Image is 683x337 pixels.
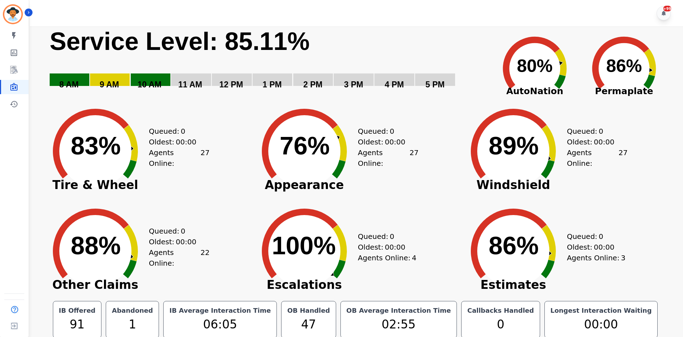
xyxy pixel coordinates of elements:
[345,306,453,316] div: OB Average Interaction Time
[50,27,310,55] text: Service Level: 85.11%
[567,231,620,242] div: Queued:
[251,182,358,189] span: Appearance
[272,232,336,260] text: 100%
[358,137,412,147] div: Oldest:
[412,252,417,263] span: 4
[286,316,331,333] div: 47
[49,26,489,99] svg: Service Level: 0%
[303,80,323,89] text: 2 PM
[567,126,620,137] div: Queued:
[344,80,363,89] text: 3 PM
[149,247,210,269] div: Agents Online:
[59,80,79,89] text: 8 AM
[181,126,185,137] span: 0
[549,306,653,316] div: Longest Interaction Waiting
[579,85,669,98] span: Permaplate
[176,137,196,147] span: 00:00
[176,236,196,247] span: 00:00
[567,147,628,169] div: Agents Online:
[110,316,154,333] div: 1
[618,147,627,169] span: 27
[100,80,119,89] text: 9 AM
[286,306,331,316] div: OB Handled
[280,132,330,160] text: 76%
[599,126,603,137] span: 0
[663,6,671,11] div: +99
[58,316,97,333] div: 91
[138,80,161,89] text: 10 AM
[58,306,97,316] div: IB Offered
[200,147,209,169] span: 27
[460,281,567,289] span: Estimates
[460,182,567,189] span: Windshield
[425,80,445,89] text: 5 PM
[149,137,203,147] div: Oldest:
[200,247,209,269] span: 22
[567,252,628,263] div: Agents Online:
[149,147,210,169] div: Agents Online:
[621,252,625,263] span: 3
[42,281,149,289] span: Other Claims
[219,80,243,89] text: 12 PM
[358,126,412,137] div: Queued:
[358,242,412,252] div: Oldest:
[599,231,603,242] span: 0
[358,147,419,169] div: Agents Online:
[567,137,620,147] div: Oldest:
[606,56,642,76] text: 86%
[490,85,579,98] span: AutoNation
[489,232,539,260] text: 86%
[110,306,154,316] div: Abandoned
[4,6,21,23] img: Bordered avatar
[594,137,614,147] span: 00:00
[466,316,535,333] div: 0
[390,126,394,137] span: 0
[549,316,653,333] div: 00:00
[168,306,272,316] div: IB Average Interaction Time
[168,316,272,333] div: 06:05
[42,182,149,189] span: Tire & Wheel
[390,231,394,242] span: 0
[385,242,405,252] span: 00:00
[149,126,203,137] div: Queued:
[466,306,535,316] div: Callbacks Handled
[358,252,419,263] div: Agents Online:
[263,80,282,89] text: 1 PM
[71,132,121,160] text: 83%
[251,281,358,289] span: Escalations
[358,231,412,242] div: Queued:
[385,137,405,147] span: 00:00
[345,316,453,333] div: 02:55
[181,226,185,236] span: 0
[409,147,418,169] span: 27
[71,232,121,260] text: 88%
[149,236,203,247] div: Oldest:
[567,242,620,252] div: Oldest:
[517,56,553,76] text: 80%
[149,226,203,236] div: Queued:
[385,80,404,89] text: 4 PM
[594,242,614,252] span: 00:00
[178,80,202,89] text: 11 AM
[489,132,539,160] text: 89%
